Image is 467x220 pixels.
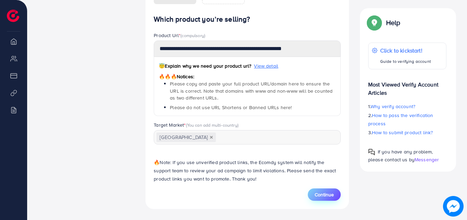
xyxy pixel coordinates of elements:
[308,188,341,201] button: Continue
[7,10,19,22] img: logo
[368,75,446,97] p: Most Viewed Verify Account Articles
[186,122,238,128] span: (You can add multi-country)
[210,136,213,139] button: Deselect Pakistan
[368,128,446,137] p: 3.
[170,104,292,111] span: Please do not use URL Shortens or Banned URLs here!
[154,32,205,39] label: Product Url
[380,46,431,55] p: Click to kickstart!
[154,130,341,144] div: Search for option
[368,148,433,163] span: If you have any problem, please contact us by
[154,159,160,166] span: 🔥
[159,73,176,80] span: 🔥🔥🔥
[217,132,332,143] input: Search for option
[368,111,446,128] p: 2.
[159,73,194,80] span: Notices:
[159,62,251,69] span: Explain why we need your product url?
[315,191,334,198] span: Continue
[415,156,439,163] span: Messenger
[170,80,332,101] span: Please copy and paste your full product URL/domain here to ensure the URL is correct. Note that d...
[154,158,341,183] p: Note: If you use unverified product links, the Ecomdy system will notify the support team to revi...
[371,103,415,110] span: Why verify account?
[380,57,431,66] p: Guide to verifying account
[386,19,400,27] p: Help
[368,149,375,155] img: Popup guide
[156,132,216,142] span: [GEOGRAPHIC_DATA]
[180,32,205,38] span: (compulsory)
[372,129,433,136] span: How to submit product link?
[154,15,341,24] h4: Which product you’re selling?
[254,62,278,69] span: View detail
[368,112,433,127] span: How to pass the verification process
[154,121,238,128] label: Target Market
[368,102,446,111] p: 1.
[443,196,464,217] img: image
[368,16,381,29] img: Popup guide
[159,62,165,69] span: 😇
